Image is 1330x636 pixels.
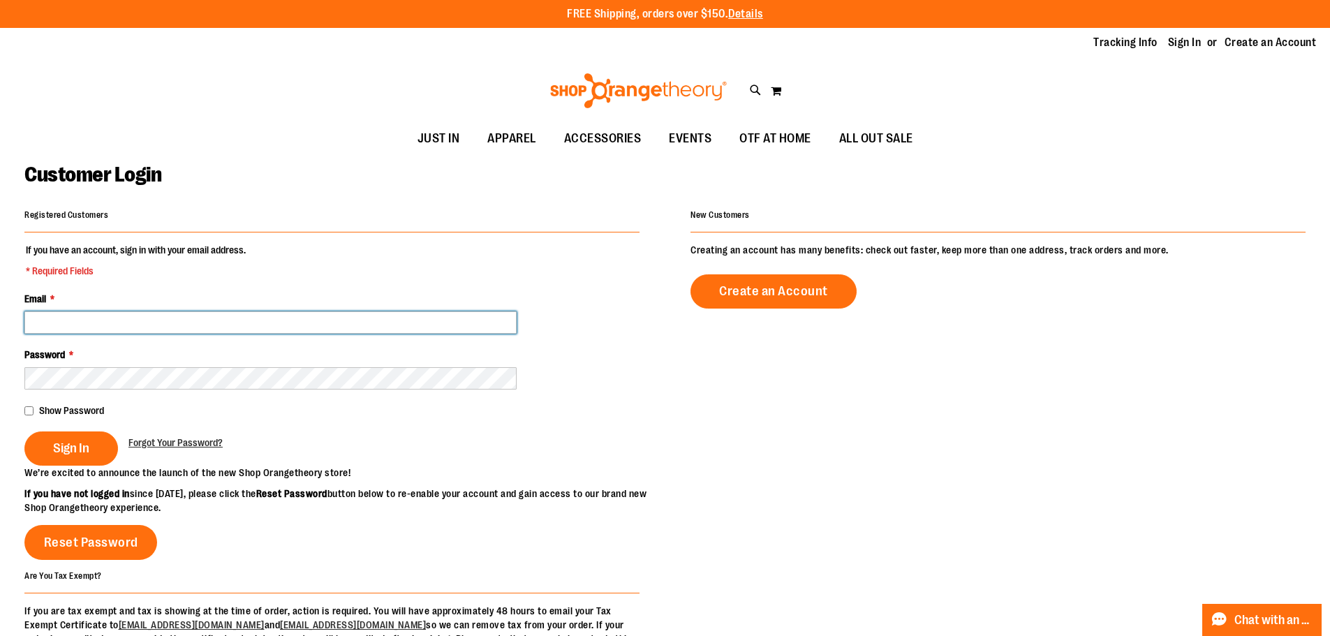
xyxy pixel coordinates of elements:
button: Sign In [24,431,118,466]
span: Show Password [39,405,104,416]
p: Creating an account has many benefits: check out faster, keep more than one address, track orders... [690,243,1306,257]
span: * Required Fields [26,264,246,278]
p: since [DATE], please click the button below to re-enable your account and gain access to our bran... [24,487,665,515]
a: Create an Account [1225,35,1317,50]
a: [EMAIL_ADDRESS][DOMAIN_NAME] [119,619,265,630]
span: APPAREL [487,123,536,154]
strong: Registered Customers [24,210,108,220]
span: Create an Account [719,283,828,299]
span: Chat with an Expert [1234,614,1313,627]
a: Tracking Info [1093,35,1158,50]
a: [EMAIL_ADDRESS][DOMAIN_NAME] [280,619,426,630]
span: Sign In [53,441,89,456]
span: Customer Login [24,163,161,186]
a: Forgot Your Password? [128,436,223,450]
a: Details [728,8,763,20]
span: Forgot Your Password? [128,437,223,448]
span: OTF AT HOME [739,123,811,154]
a: Create an Account [690,274,857,309]
a: Reset Password [24,525,157,560]
p: FREE Shipping, orders over $150. [567,6,763,22]
strong: New Customers [690,210,750,220]
img: Shop Orangetheory [548,73,729,108]
span: ALL OUT SALE [839,123,913,154]
span: ACCESSORIES [564,123,642,154]
span: Reset Password [44,535,138,550]
button: Chat with an Expert [1202,604,1322,636]
strong: Reset Password [256,488,327,499]
legend: If you have an account, sign in with your email address. [24,243,247,278]
span: Email [24,293,46,304]
span: Password [24,349,65,360]
span: JUST IN [418,123,460,154]
span: EVENTS [669,123,711,154]
p: We’re excited to announce the launch of the new Shop Orangetheory store! [24,466,665,480]
strong: Are You Tax Exempt? [24,570,102,580]
a: Sign In [1168,35,1202,50]
strong: If you have not logged in [24,488,130,499]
